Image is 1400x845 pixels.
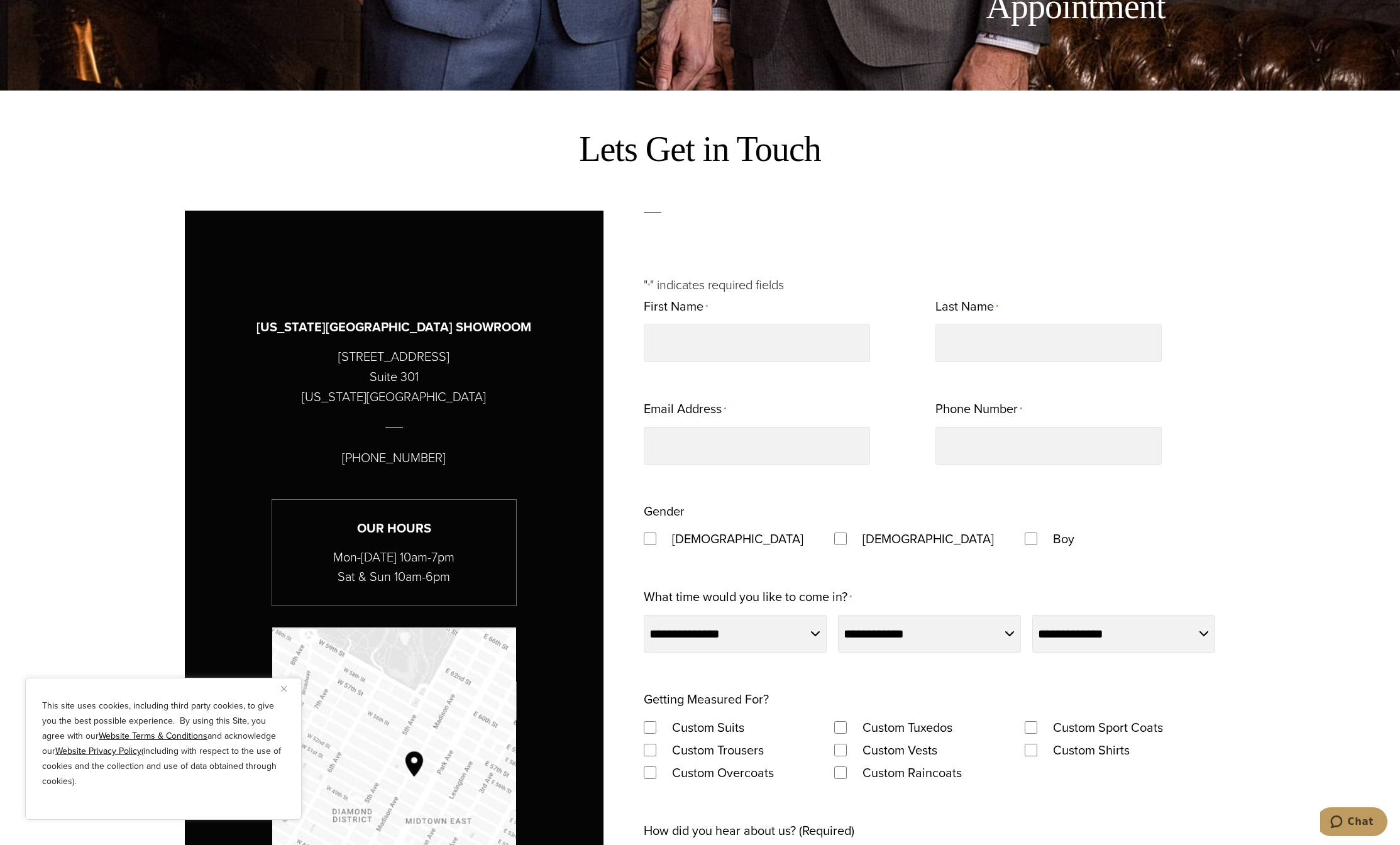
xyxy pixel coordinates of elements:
h3: Our Hours [272,519,516,538]
label: Custom Sport Coats [1040,716,1176,739]
button: Close [281,681,296,696]
label: Custom Vests [850,739,950,761]
a: Website Terms & Conditions [99,729,207,743]
label: [DEMOGRAPHIC_DATA] [850,527,1006,550]
label: Last Name [935,295,998,319]
p: " " indicates required fields [644,275,1215,295]
label: Custom Overcoats [659,761,786,784]
p: Mon-[DATE] 10am-7pm Sat & Sun 10am-6pm [272,548,516,587]
label: Boy [1040,527,1087,550]
img: Close [281,686,287,692]
label: How did you hear about us? (Required) [644,819,854,842]
label: Custom Shirts [1040,739,1142,761]
h2: Lets Get in Touch [185,128,1216,170]
iframe: Opens a widget where you can chat to one of our agents [1320,807,1387,839]
legend: Gender [644,500,685,522]
p: This site uses cookies, including third party cookies, to give you the best possible experience. ... [42,699,285,789]
label: Custom Suits [659,716,757,739]
label: [DEMOGRAPHIC_DATA] [659,527,816,550]
label: Email Address [644,397,726,422]
label: Custom Trousers [659,739,776,761]
legend: Getting Measured For? [644,688,769,710]
p: [STREET_ADDRESS] Suite 301 [US_STATE][GEOGRAPHIC_DATA] [302,346,486,407]
label: First Name [644,295,708,319]
label: Custom Tuxedos [850,716,965,739]
a: Website Privacy Policy [55,744,141,758]
label: Phone Number [935,397,1022,422]
h3: [US_STATE][GEOGRAPHIC_DATA] SHOWROOM [256,318,531,337]
p: [PHONE_NUMBER] [342,448,446,468]
label: Custom Raincoats [850,761,974,784]
label: What time would you like to come in? [644,585,852,610]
